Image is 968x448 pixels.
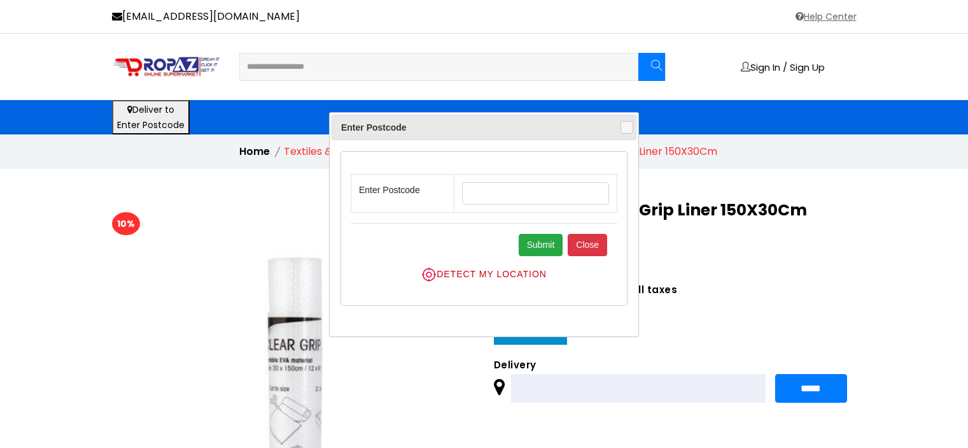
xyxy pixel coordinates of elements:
[112,100,190,134] button: Deliver toEnter Postcode
[519,234,563,256] button: Submit
[494,360,857,370] span: Delivery
[341,120,598,135] span: Enter Postcode
[494,285,857,294] span: You Save £ 0.20 Inclusive all taxes
[621,121,633,134] button: Close
[794,9,857,24] a: Help Center
[568,234,607,256] button: Close
[284,144,395,159] li: Textiles & Accessories
[239,144,270,159] a: Home
[421,267,437,282] img: location-detect
[741,62,825,72] a: Sign In / Sign Up
[494,201,857,220] h2: [PERSON_NAME] Grip Liner 150X30Cm
[351,174,454,212] td: Enter Postcode
[112,56,220,78] img: logo
[112,9,300,24] a: [EMAIL_ADDRESS][DOMAIN_NAME]
[351,266,617,283] button: DETECT MY LOCATION
[112,212,140,235] span: 10%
